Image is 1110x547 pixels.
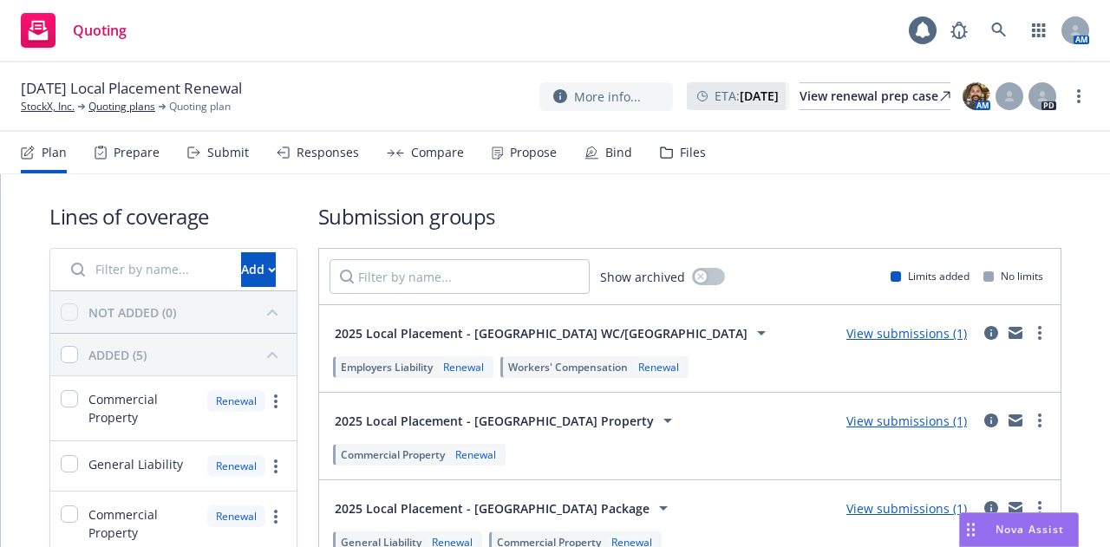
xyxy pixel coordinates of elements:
span: Nova Assist [996,522,1064,537]
button: 2025 Local Placement - [GEOGRAPHIC_DATA] WC/[GEOGRAPHIC_DATA] [330,316,777,350]
button: NOT ADDED (0) [88,298,286,326]
span: More info... [574,88,641,106]
a: more [265,391,286,412]
a: View renewal prep case [800,82,950,110]
button: 2025 Local Placement - [GEOGRAPHIC_DATA] Package [330,491,679,525]
div: Bind [605,146,632,160]
a: Quoting plans [88,99,155,114]
span: [DATE] Local Placement Renewal [21,78,242,99]
div: Drag to move [960,513,982,546]
button: Nova Assist [959,512,1079,547]
strong: [DATE] [740,88,779,104]
a: Quoting [14,6,134,55]
a: Switch app [1022,13,1056,48]
a: Search [982,13,1016,48]
div: Renewal [207,505,265,527]
span: General Liability [88,455,183,473]
a: more [265,456,286,477]
button: More info... [539,82,673,111]
span: 2025 Local Placement - [GEOGRAPHIC_DATA] Property [335,412,654,430]
a: StockX, Inc. [21,99,75,114]
div: ADDED (5) [88,346,147,364]
img: photo [963,82,990,110]
span: 2025 Local Placement - [GEOGRAPHIC_DATA] WC/[GEOGRAPHIC_DATA] [335,324,748,342]
span: Commercial Property [341,447,445,462]
a: View submissions (1) [846,413,967,429]
div: NOT ADDED (0) [88,303,176,322]
div: Responses [297,146,359,160]
a: circleInformation [981,410,1002,431]
h1: Lines of coverage [49,202,297,231]
span: Quoting [73,23,127,37]
a: circleInformation [981,322,1002,343]
div: Submit [207,146,249,160]
h1: Submission groups [318,202,1061,231]
a: more [1029,498,1050,518]
div: Renewal [207,390,265,412]
div: Renewal [440,360,487,374]
a: View submissions (1) [846,325,967,342]
a: more [1029,410,1050,431]
button: ADDED (5) [88,341,286,368]
span: Employers Liability [341,360,433,374]
div: Renewal [635,360,682,374]
a: mail [1005,498,1026,518]
div: View renewal prep case [800,83,950,109]
span: ETA : [715,87,779,105]
a: circleInformation [981,498,1002,518]
span: 2025 Local Placement - [GEOGRAPHIC_DATA] Package [335,499,650,518]
a: mail [1005,410,1026,431]
span: Quoting plan [169,99,231,114]
div: Prepare [114,146,160,160]
a: Report a Bug [942,13,976,48]
a: more [265,506,286,527]
span: Show archived [600,268,685,286]
a: more [1068,86,1089,107]
button: Add [241,252,276,287]
a: View submissions (1) [846,500,967,517]
a: more [1029,322,1050,343]
span: Commercial Property [88,505,197,542]
input: Filter by name... [61,252,231,287]
div: Propose [510,146,557,160]
input: Filter by name... [330,259,590,294]
span: Commercial Property [88,390,197,427]
div: Plan [42,146,67,160]
button: 2025 Local Placement - [GEOGRAPHIC_DATA] Property [330,403,683,438]
div: Renewal [452,447,499,462]
div: Add [241,253,276,286]
div: No limits [983,269,1043,283]
span: Workers' Compensation [508,360,628,374]
a: mail [1005,322,1026,343]
div: Limits added [891,269,970,283]
div: Compare [411,146,464,160]
div: Renewal [207,455,265,477]
div: Files [680,146,706,160]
